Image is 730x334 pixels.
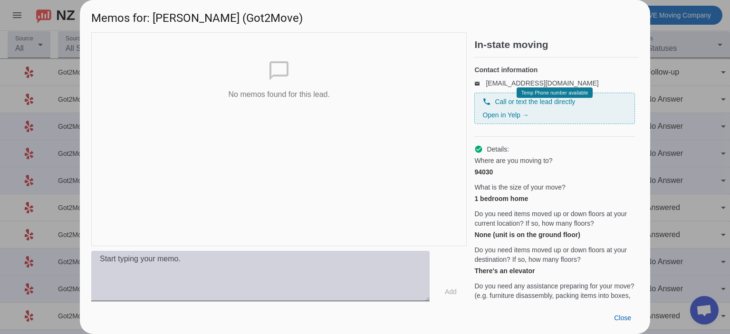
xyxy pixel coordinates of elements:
[495,97,575,106] span: Call or text the lead directly
[474,281,635,310] span: Do you need any assistance preparing for your move? (e.g. furniture disassembly, packing items in...
[474,182,565,192] span: What is the size of your move?
[474,230,635,239] div: None (unit is on the ground floor)
[474,145,483,153] mat-icon: check_circle
[228,90,329,99] p: No memos found for this lead.
[474,209,635,228] span: Do you need items moved up or down floors at your current location? If so, how many floors?
[482,97,491,106] mat-icon: phone
[474,266,635,276] div: There's an elevator
[474,40,639,49] h2: In-state moving
[474,81,486,86] mat-icon: email
[487,144,509,154] span: Details:
[606,309,639,326] button: Close
[474,194,635,203] div: 1 bedroom home
[268,59,290,82] mat-icon: chat_bubble_outline
[521,90,588,95] span: Temp Phone number available
[474,245,635,264] span: Do you need items moved up or down floors at your destination? If so, how many floors?
[474,156,552,165] span: Where are you moving to?
[482,111,528,119] a: Open in Yelp →
[474,65,635,75] h4: Contact information
[614,314,631,322] span: Close
[486,79,598,87] a: [EMAIL_ADDRESS][DOMAIN_NAME]
[474,167,635,177] div: 94030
